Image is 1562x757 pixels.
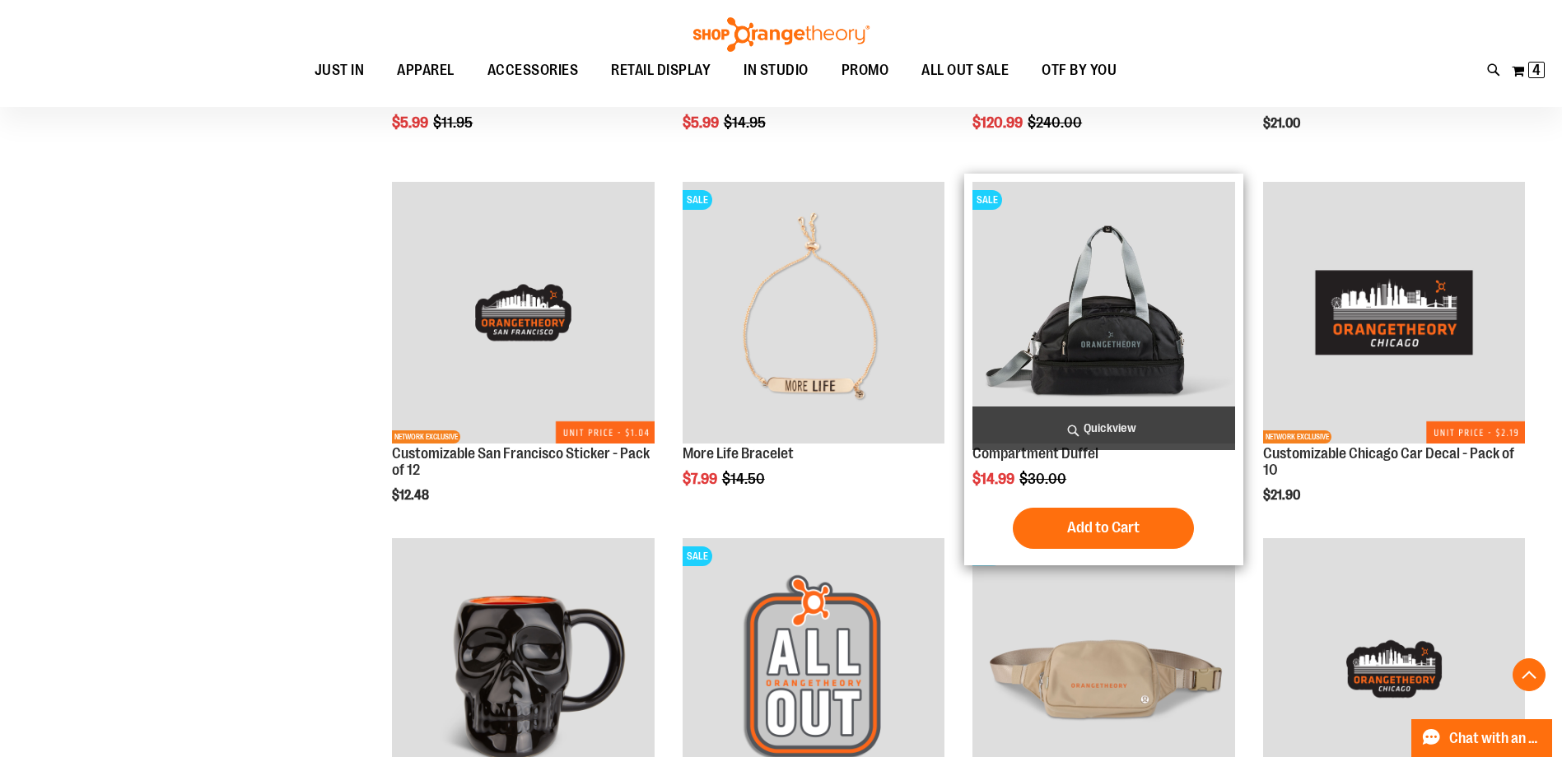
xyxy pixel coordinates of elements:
span: ALL OUT SALE [921,52,1009,89]
span: $11.95 [433,114,475,131]
span: Add to Cart [1067,518,1140,536]
span: $12.48 [392,488,431,503]
a: More Life Bracelet [683,445,794,462]
span: $30.00 [1019,471,1069,487]
span: $14.99 [972,471,1017,487]
span: Chat with an Expert [1449,731,1542,746]
span: NETWORK EXCLUSIVE [392,430,460,444]
span: APPAREL [397,52,455,89]
span: SALE [683,546,712,566]
span: $5.99 [683,114,721,131]
span: $7.99 [683,471,720,487]
span: $5.99 [392,114,431,131]
span: $14.95 [724,114,768,131]
span: NETWORK EXCLUSIVE [1263,430,1331,444]
a: Product image for Customizable San Francisco Sticker - 12 PKNETWORK EXCLUSIVE [392,182,654,446]
span: IN STUDIO [744,52,809,89]
span: JUST IN [315,52,365,89]
a: Customizable San Francisco Sticker - Pack of 12 [392,445,650,478]
a: Product image for More Life BraceletSALE [683,182,944,446]
span: $21.00 [1263,116,1303,131]
button: Add to Cart [1013,508,1194,549]
div: product [964,174,1243,565]
img: Product image for Customizable Chicago Car Decal - 10 PK [1263,182,1525,444]
img: Compartment Duffel front [972,182,1234,444]
a: Compartment Duffel front SALE [972,182,1234,446]
div: product [1255,174,1533,546]
a: Product image for Customizable Chicago Car Decal - 10 PKNETWORK EXCLUSIVE [1263,182,1525,446]
button: Back To Top [1513,658,1546,691]
span: PROMO [842,52,889,89]
span: $21.90 [1263,488,1303,503]
span: $240.00 [1028,114,1084,131]
a: Compartment Duffel [972,445,1098,462]
a: Customizable Chicago Car Decal - Pack of 10 [1263,445,1514,478]
button: Chat with an Expert [1411,719,1553,757]
span: RETAIL DISPLAY [611,52,711,89]
img: Shop Orangetheory [691,17,872,52]
span: SALE [972,190,1002,210]
img: Product image for More Life Bracelet [683,182,944,444]
span: ACCESSORIES [487,52,579,89]
span: $120.99 [972,114,1025,131]
span: SALE [683,190,712,210]
a: Quickview [972,406,1234,450]
div: product [384,174,662,546]
span: OTF BY YOU [1042,52,1117,89]
img: Product image for Customizable San Francisco Sticker - 12 PK [392,182,654,444]
span: 4 [1532,62,1541,78]
div: product [674,174,953,529]
span: $14.50 [722,471,767,487]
